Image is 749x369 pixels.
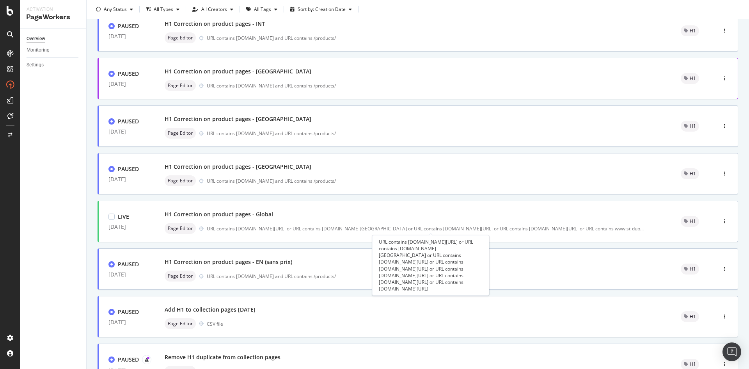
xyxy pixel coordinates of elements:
span: ... [640,225,644,232]
button: All Types [143,3,183,16]
span: H1 [690,219,696,224]
div: Sort by: Creation Date [298,7,346,12]
div: neutral label [165,271,196,282]
div: [DATE] [108,271,146,278]
div: CSV file [207,321,223,327]
span: Page Editor [168,131,193,135]
span: Page Editor [168,226,193,231]
button: All Tags [243,3,280,16]
span: H1 [690,171,696,176]
div: Settings [27,61,44,69]
div: Any Status [104,7,127,12]
div: H1 Correction on product pages - [GEOGRAPHIC_DATA] [165,68,311,75]
div: neutral label [681,311,699,322]
div: neutral label [681,264,699,275]
div: [DATE] [108,33,146,39]
span: H1 [690,76,696,81]
div: PAUSED [118,70,139,78]
span: Page Editor [168,83,193,88]
span: H1 [690,362,696,367]
div: PAUSED [118,118,139,125]
a: Monitoring [27,46,81,54]
div: URL contains [DOMAIN_NAME] and URL contains /products/ [207,35,662,41]
div: neutral label [681,121,699,132]
span: H1 [690,314,696,319]
div: H1 Correction on product pages - INT [165,20,265,28]
div: H1 Correction on product pages - [GEOGRAPHIC_DATA] [165,163,311,171]
div: neutral label [681,73,699,84]
div: Add H1 to collection pages [DATE] [165,306,256,314]
div: URL contains [DOMAIN_NAME] and URL contains /products/ [207,82,662,89]
div: All Types [154,7,173,12]
div: PAUSED [118,260,139,268]
div: neutral label [165,80,196,91]
div: PAUSED [118,22,139,30]
div: Overview [27,35,45,43]
div: URL contains [DOMAIN_NAME] and URL contains /products/ [207,273,662,280]
span: H1 [690,124,696,128]
a: Settings [27,61,81,69]
span: H1 [690,267,696,271]
a: Overview [27,35,81,43]
div: [DATE] [108,81,146,87]
div: LIVE [118,213,129,221]
div: neutral label [165,223,196,234]
span: H1 [690,29,696,33]
div: Remove H1 duplicate from collection pages [165,353,280,361]
div: H1 Correction on product pages - [GEOGRAPHIC_DATA] [165,115,311,123]
div: PAUSED [118,165,139,173]
div: URL contains [DOMAIN_NAME] and URL contains /products/ [207,130,662,137]
div: Monitoring [27,46,50,54]
div: H1 Correction on product pages - EN (sans prix) [165,258,292,266]
div: neutral label [165,318,196,329]
div: Open Intercom Messenger [722,342,741,361]
div: URL contains [DOMAIN_NAME][URL] or URL contains [DOMAIN_NAME][GEOGRAPHIC_DATA] or URL contains [D... [372,235,489,296]
div: PAUSED [118,308,139,316]
div: neutral label [681,25,699,36]
button: Sort by: Creation Date [287,3,355,16]
button: Any Status [93,3,136,16]
div: [DATE] [108,224,146,230]
div: neutral label [165,32,196,43]
div: neutral label [165,175,196,186]
span: Page Editor [168,178,193,183]
div: H1 Correction on product pages - Global [165,210,273,218]
div: neutral label [165,128,196,139]
div: Activation [27,6,80,13]
span: Page Editor [168,274,193,278]
div: [DATE] [108,128,146,135]
span: Page Editor [168,321,193,326]
div: All Tags [254,7,271,12]
div: neutral label [681,216,699,227]
div: URL contains [DOMAIN_NAME][URL] or URL contains [DOMAIN_NAME][GEOGRAPHIC_DATA] or URL contains [D... [207,225,644,232]
div: neutral label [681,168,699,179]
div: URL contains [DOMAIN_NAME] and URL contains /products/ [207,178,662,184]
button: All Creators [189,3,236,16]
div: [DATE] [108,176,146,182]
div: All Creators [201,7,227,12]
div: PAUSED [118,356,139,364]
span: Page Editor [168,36,193,40]
div: [DATE] [108,319,146,325]
div: PageWorkers [27,13,80,22]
